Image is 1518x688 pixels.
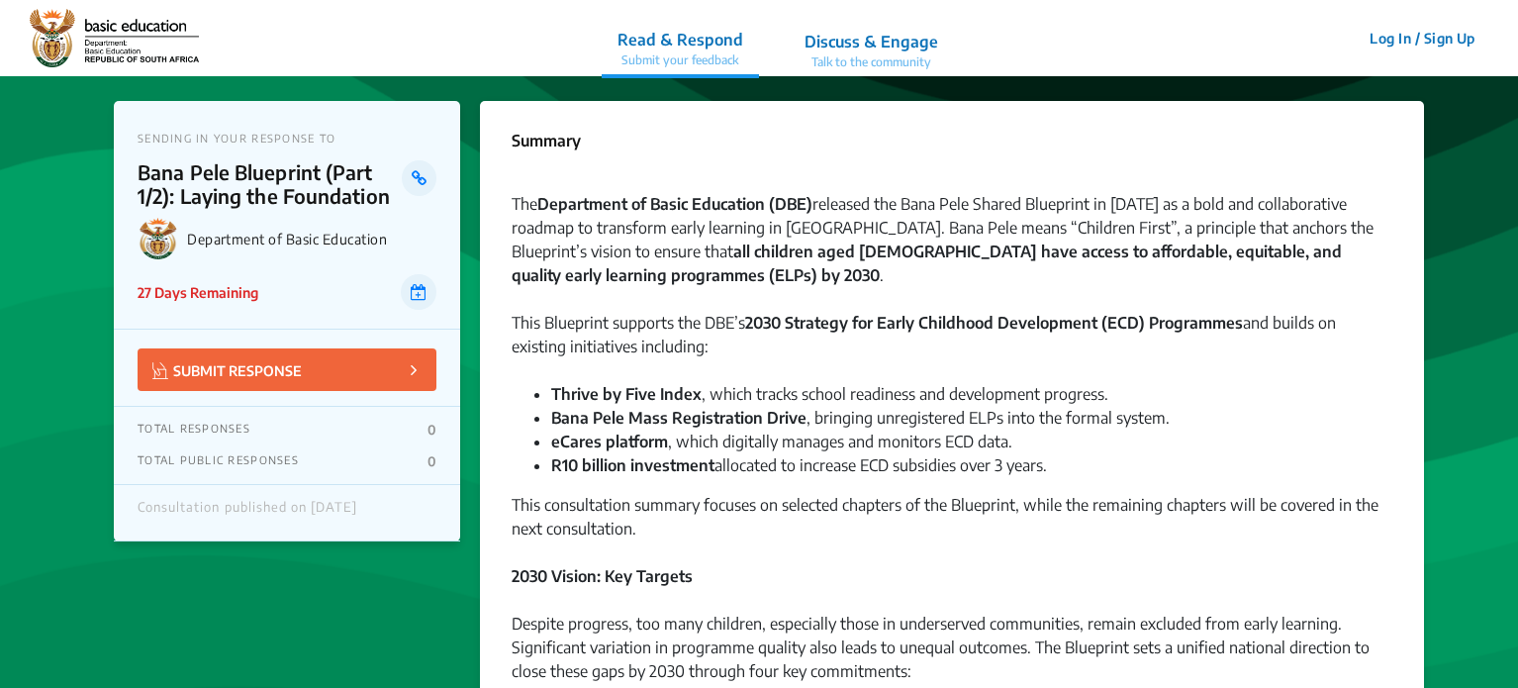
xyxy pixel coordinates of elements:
[805,53,938,71] p: Talk to the community
[630,455,714,475] strong: investment
[551,384,702,404] strong: Thrive by Five Index
[512,311,1392,382] div: This Blueprint supports the DBE’s and builds on existing initiatives including:
[427,453,436,469] p: 0
[551,455,626,475] strong: R10 billion
[30,9,199,68] img: r3bhv9o7vttlwasn7lg2llmba4yf
[138,348,436,391] button: SUBMIT RESPONSE
[512,566,693,586] strong: 2030 Vision: Key Targets
[551,432,668,451] strong: eCares platform
[745,313,1243,333] strong: 2030 Strategy for Early Childhood Development (ECD) Programmes
[152,362,168,379] img: Vector.jpg
[551,430,1392,453] li: , which digitally manages and monitors ECD data.
[537,194,812,214] strong: Department of Basic Education (DBE)
[512,242,1342,285] strong: all children aged [DEMOGRAPHIC_DATA] have access to affordable, equitable, and quality early lear...
[1357,23,1488,53] button: Log In / Sign Up
[138,500,357,526] div: Consultation published on [DATE]
[138,282,258,303] p: 27 Days Remaining
[805,30,938,53] p: Discuss & Engage
[512,493,1392,564] div: This consultation summary focuses on selected chapters of the Blueprint, while the remaining chap...
[427,422,436,438] p: 0
[551,406,1392,430] li: , bringing unregistered ELPs into the formal system.
[152,358,302,381] p: SUBMIT RESPONSE
[551,382,1392,406] li: , which tracks school readiness and development progress.
[551,408,806,428] strong: Bana Pele Mass Registration Drive
[617,51,743,69] p: Submit your feedback
[512,129,581,152] p: Summary
[138,218,179,259] img: Department of Basic Education logo
[138,132,436,145] p: SENDING IN YOUR RESPONSE TO
[187,231,436,247] p: Department of Basic Education
[512,192,1392,311] div: The released the Bana Pele Shared Blueprint in [DATE] as a bold and collaborative roadmap to tran...
[138,453,299,469] p: TOTAL PUBLIC RESPONSES
[138,422,250,438] p: TOTAL RESPONSES
[138,160,402,208] p: Bana Pele Blueprint (Part 1/2): Laying the Foundation
[551,453,1392,477] li: allocated to increase ECD subsidies over 3 years.
[617,28,743,51] p: Read & Respond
